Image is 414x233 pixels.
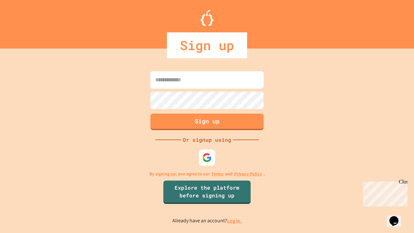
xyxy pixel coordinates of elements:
[201,10,213,26] img: Logo.svg
[3,3,45,41] div: Chat with us now!Close
[150,114,264,130] button: Sign up
[149,171,265,177] p: By signing up, you agree to our and .
[360,179,408,206] iframe: chat widget
[181,136,233,144] div: Or signup using
[163,181,251,204] a: Explore the platform before signing up
[202,153,212,162] img: google-icon.svg
[172,217,242,225] p: Already have an account?
[387,207,408,227] iframe: chat widget
[227,217,242,224] a: Log in.
[234,171,262,177] a: Privacy Policy
[167,32,247,58] div: Sign up
[212,171,223,177] a: Terms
